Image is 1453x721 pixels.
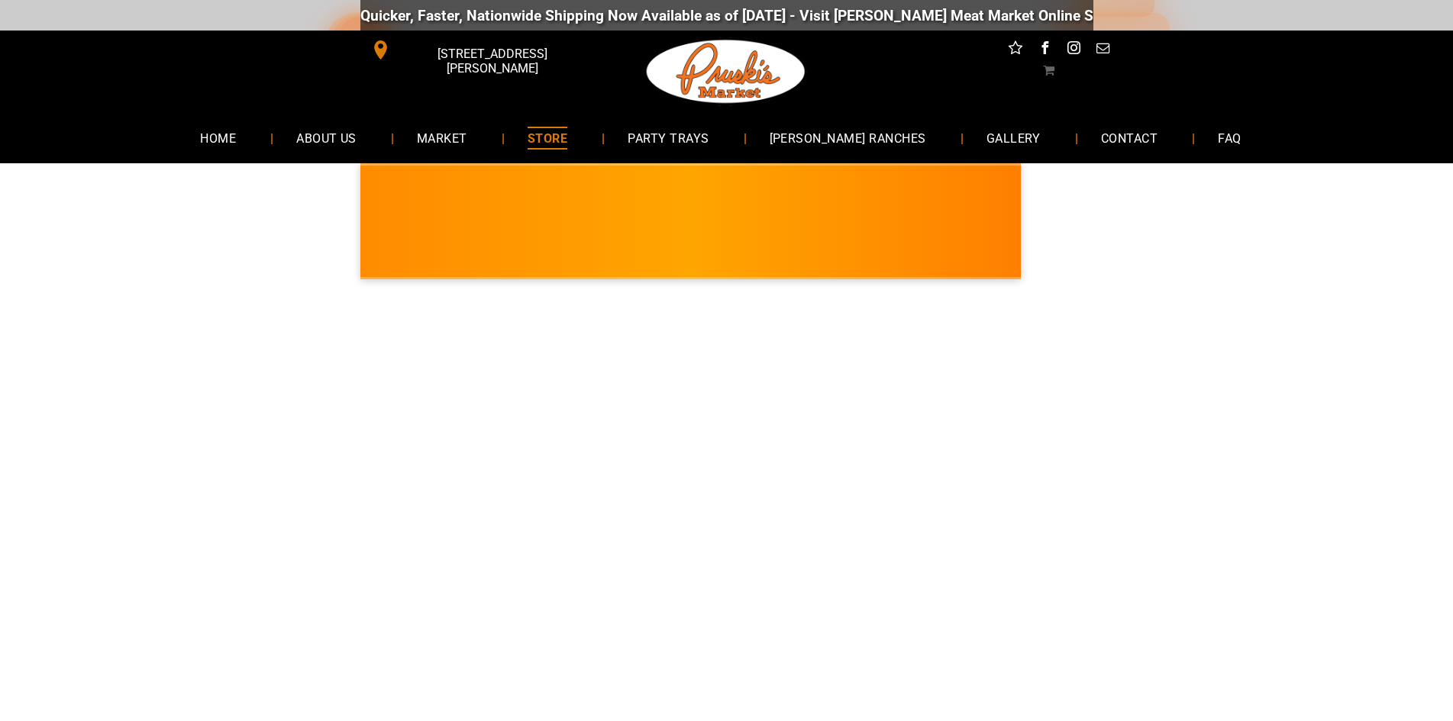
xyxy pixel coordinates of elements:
[996,232,1296,256] span: [PERSON_NAME] MARKET
[394,117,490,158] a: MARKET
[393,39,590,83] span: [STREET_ADDRESS][PERSON_NAME]
[360,38,594,62] a: [STREET_ADDRESS][PERSON_NAME]
[1035,38,1054,62] a: facebook
[1195,117,1264,158] a: FAQ
[1093,38,1112,62] a: email
[605,117,731,158] a: PARTY TRAYS
[644,31,809,113] img: Pruski-s+Market+HQ+Logo2-1920w.png
[1064,38,1083,62] a: instagram
[505,117,590,158] a: STORE
[747,117,949,158] a: [PERSON_NAME] RANCHES
[1006,38,1025,62] a: Social network
[1078,117,1180,158] a: CONTACT
[341,7,1266,24] div: Quicker, Faster, Nationwide Shipping Now Available as of [DATE] - Visit [PERSON_NAME] Meat Market...
[273,117,379,158] a: ABOUT US
[177,117,259,158] a: HOME
[964,117,1064,158] a: GALLERY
